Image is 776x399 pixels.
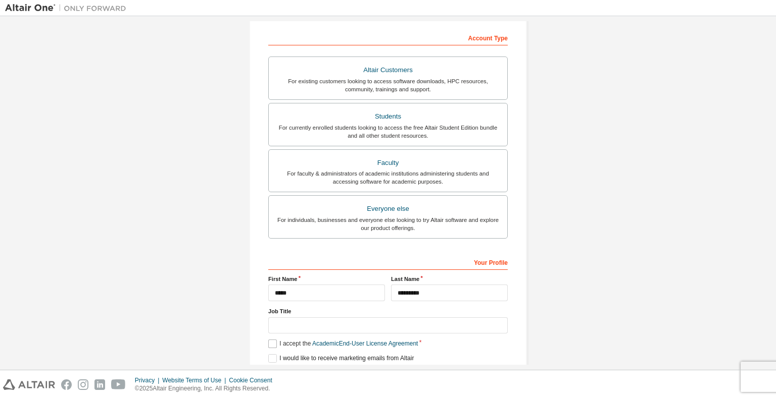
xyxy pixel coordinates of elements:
img: instagram.svg [78,379,88,390]
div: Website Terms of Use [162,376,229,384]
label: I accept the [268,339,418,348]
label: First Name [268,275,385,283]
img: altair_logo.svg [3,379,55,390]
div: Account Type [268,29,508,45]
div: Everyone else [275,202,501,216]
p: © 2025 Altair Engineering, Inc. All Rights Reserved. [135,384,278,393]
div: For faculty & administrators of academic institutions administering students and accessing softwa... [275,169,501,186]
img: youtube.svg [111,379,126,390]
label: I would like to receive marketing emails from Altair [268,354,414,363]
a: Academic End-User License Agreement [312,340,418,347]
label: Last Name [391,275,508,283]
div: Faculty [275,156,501,170]
img: facebook.svg [61,379,72,390]
div: Cookie Consent [229,376,278,384]
div: For currently enrolled students looking to access the free Altair Student Edition bundle and all ... [275,124,501,140]
div: For existing customers looking to access software downloads, HPC resources, community, trainings ... [275,77,501,93]
div: Altair Customers [275,63,501,77]
div: Privacy [135,376,162,384]
div: Your Profile [268,254,508,270]
img: Altair One [5,3,131,13]
label: Job Title [268,307,508,315]
div: For individuals, businesses and everyone else looking to try Altair software and explore our prod... [275,216,501,232]
div: Students [275,109,501,124]
img: linkedin.svg [94,379,105,390]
